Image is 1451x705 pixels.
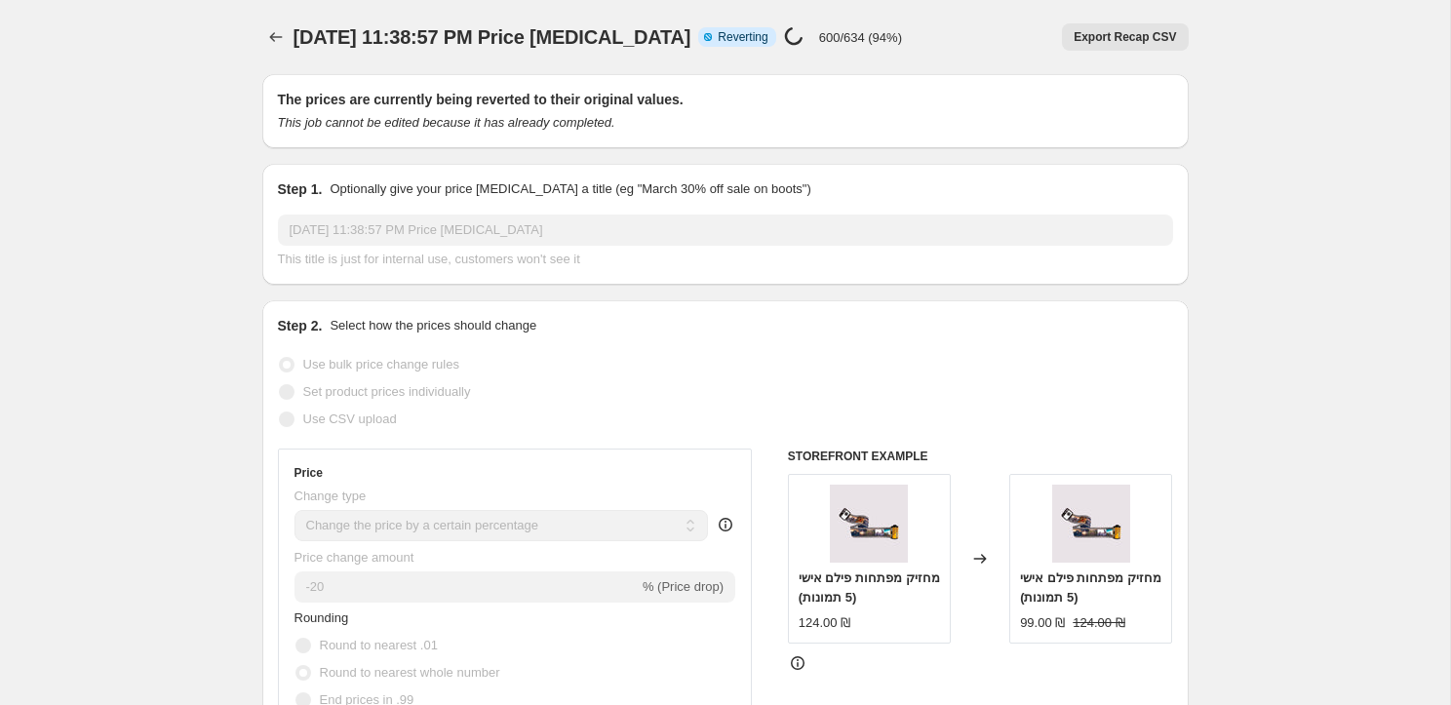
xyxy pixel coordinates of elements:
button: Export Recap CSV [1062,23,1188,51]
h6: STOREFRONT EXAMPLE [788,449,1173,464]
span: This title is just for internal use, customers won't see it [278,252,580,266]
p: 600/634 (94%) [819,30,902,45]
span: Change type [294,489,367,503]
div: 124.00 ₪ [799,613,850,633]
strike: 124.00 ₪ [1073,613,1124,633]
h2: Step 2. [278,316,323,335]
span: Use bulk price change rules [303,357,459,372]
span: מחזיק מפתחות פילם אישי (5 תמונות) [1020,570,1161,605]
span: % (Price drop) [643,579,724,594]
span: מחזיק מפתחות פילם אישי (5 תמונות) [799,570,940,605]
div: 99.00 ₪ [1020,613,1065,633]
span: Set product prices individually [303,384,471,399]
span: Use CSV upload [303,411,397,426]
img: e8ab3866125704a4704e394f6aaf8270_80x.jpg [830,485,908,563]
span: Price change amount [294,550,414,565]
p: Optionally give your price [MEDICAL_DATA] a title (eg "March 30% off sale on boots") [330,179,810,199]
input: -15 [294,571,639,603]
h3: Price [294,465,323,481]
h2: Step 1. [278,179,323,199]
span: [DATE] 11:38:57 PM Price [MEDICAL_DATA] [294,26,691,48]
p: Select how the prices should change [330,316,536,335]
span: Export Recap CSV [1074,29,1176,45]
img: e8ab3866125704a4704e394f6aaf8270_80x.jpg [1052,485,1130,563]
h2: The prices are currently being reverted to their original values. [278,90,1173,109]
div: help [716,515,735,534]
span: Round to nearest whole number [320,665,500,680]
input: 30% off holiday sale [278,215,1173,246]
span: Reverting [718,29,767,45]
button: Price change jobs [262,23,290,51]
span: Rounding [294,610,349,625]
span: Round to nearest .01 [320,638,438,652]
i: This job cannot be edited because it has already completed. [278,115,615,130]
